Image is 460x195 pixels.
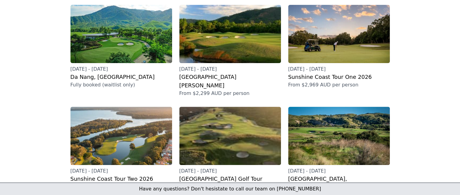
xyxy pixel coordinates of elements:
[179,73,281,90] h2: [GEOGRAPHIC_DATA][PERSON_NAME]
[70,66,172,73] p: [DATE] - [DATE]
[179,167,281,175] p: [DATE] - [DATE]
[288,167,390,175] p: [DATE] - [DATE]
[70,175,172,183] h2: Sunshine Coast Tour Two 2026
[179,5,281,97] a: [DATE] - [DATE][GEOGRAPHIC_DATA][PERSON_NAME]From $2,299 AUD per person
[288,81,390,89] p: From $2,969 AUD per person
[288,66,390,73] p: [DATE] - [DATE]
[70,5,172,89] a: [DATE] - [DATE]Da Nang, [GEOGRAPHIC_DATA]Fully booked (waitlist only)
[288,175,390,192] h2: [GEOGRAPHIC_DATA], [GEOGRAPHIC_DATA]
[288,5,390,89] a: [DATE] - [DATE]Sunshine Coast Tour One 2026From $2,969 AUD per person
[288,73,390,81] h2: Sunshine Coast Tour One 2026
[70,73,172,81] h2: Da Nang, [GEOGRAPHIC_DATA]
[179,66,281,73] p: [DATE] - [DATE]
[179,107,281,190] a: [DATE] - [DATE][GEOGRAPHIC_DATA] Golf TourFrom $2,499 AUD per person
[70,107,172,190] a: [DATE] - [DATE]Sunshine Coast Tour Two 2026From $3,032 AUD per person
[179,175,281,183] h2: [GEOGRAPHIC_DATA] Golf Tour
[70,167,172,175] p: [DATE] - [DATE]
[179,90,281,97] p: From $2,299 AUD per person
[70,81,172,89] p: Fully booked (waitlist only)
